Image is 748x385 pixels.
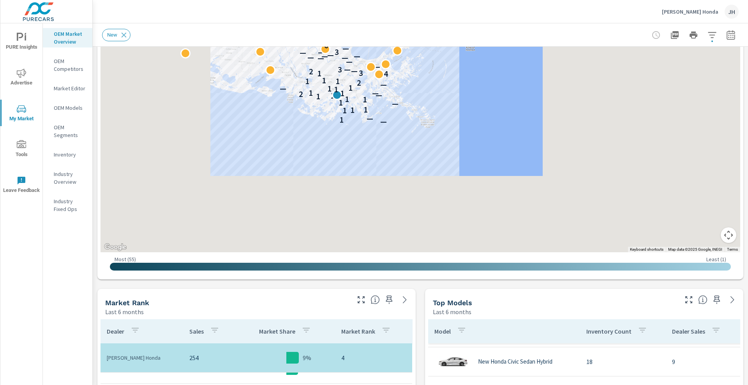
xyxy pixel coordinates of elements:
[355,294,367,306] button: Make Fullscreen
[672,327,705,335] p: Dealer Sales
[107,327,124,335] p: Dealer
[683,294,695,306] button: Make Fullscreen
[300,48,306,58] p: —
[324,41,328,50] p: 6
[672,357,736,366] p: 9
[721,227,736,243] button: Map camera controls
[54,30,86,46] p: OEM Market Overview
[351,67,358,76] p: —
[102,29,131,41] div: New
[586,357,660,366] p: 18
[3,176,40,195] span: Leave Feedback
[307,53,314,62] p: —
[668,247,722,251] span: Map data ©2025 Google, INEGI
[726,294,739,306] a: See more details in report
[54,197,86,213] p: Industry Fixed Ops
[338,65,342,74] p: 3
[309,67,313,76] p: 2
[667,27,683,43] button: "Export Report to PDF"
[374,62,380,72] p: —
[105,307,144,316] p: Last 6 months
[316,92,320,101] p: 1
[54,84,86,92] p: Market Editor
[342,53,348,63] p: —
[370,295,380,304] span: Market Rank shows you how you rank, in terms of sales, to other dealerships in your market. “Mark...
[318,54,324,63] p: —
[0,23,42,202] div: nav menu
[334,85,338,94] p: 1
[330,91,335,100] p: 1
[704,27,720,43] button: Apply Filters
[324,46,328,56] p: 6
[115,256,136,263] p: Most ( 55 )
[354,52,360,61] p: —
[54,170,86,186] p: Industry Overview
[307,41,314,51] p: —
[189,353,231,362] p: 254
[54,104,86,112] p: OEM Models
[438,350,469,373] img: glamour
[3,140,40,159] span: Tools
[43,121,92,141] div: OEM Segments
[725,5,739,19] div: JH
[433,307,471,316] p: Last 6 months
[367,114,373,123] p: —
[727,247,738,251] a: Terms (opens in new tab)
[342,106,347,115] p: 1
[189,327,204,335] p: Sales
[339,115,344,125] p: 1
[363,95,367,104] p: 1
[43,28,92,47] div: OEM Market Overview
[345,95,349,104] p: 1
[54,57,86,73] p: OEM Competitors
[341,327,375,335] p: Market Rank
[350,105,355,115] p: 1
[102,242,128,252] a: Open this area in Google Maps (opens a new window)
[344,65,351,74] p: —
[711,294,723,306] span: Save this to your personalized report
[105,299,149,307] h5: Market Rank
[380,80,387,90] p: —
[327,84,332,93] p: 1
[341,353,406,362] p: 4
[54,151,86,158] p: Inventory
[259,327,295,335] p: Market Share
[723,27,739,43] button: Select Date Range
[384,69,388,79] p: 4
[43,55,92,75] div: OEM Competitors
[299,90,303,99] p: 2
[43,83,92,94] div: Market Editor
[662,8,718,15] p: [PERSON_NAME] Honda
[305,77,309,86] p: 1
[43,168,92,188] div: Industry Overview
[318,48,325,57] p: —
[376,91,382,100] p: —
[383,294,395,306] span: Save this to your personalized report
[332,40,339,49] p: —
[342,44,349,53] p: —
[706,256,726,263] p: Least ( 1 )
[357,78,361,88] p: 2
[478,358,552,365] p: New Honda Civic Sedan Hybrid
[339,98,343,107] p: 1
[43,102,92,114] div: OEM Models
[280,84,286,93] p: —
[348,83,353,93] p: 1
[317,69,321,78] p: 1
[54,123,86,139] p: OEM Segments
[686,27,701,43] button: Print Report
[321,52,328,61] p: —
[43,149,92,160] div: Inventory
[363,105,368,114] p: 1
[309,88,313,98] p: 1
[346,57,353,67] p: —
[107,354,177,362] p: [PERSON_NAME] Honda
[433,299,472,307] h5: Top Models
[698,295,707,304] span: Find the biggest opportunities within your model lineup nationwide. [Source: Market registration ...
[434,327,451,335] p: Model
[43,195,92,215] div: Industry Fixed Ops
[102,32,122,38] span: New
[102,242,128,252] img: Google
[3,69,40,88] span: Advertise
[399,294,411,306] a: See more details in report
